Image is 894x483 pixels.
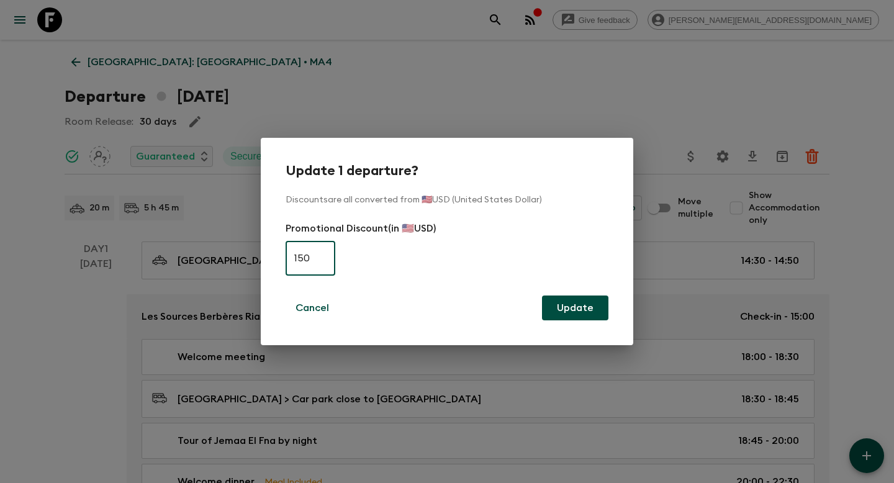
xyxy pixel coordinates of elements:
[542,296,608,320] button: Update
[286,221,608,236] p: Promotional Discount (in 🇺🇸USD)
[296,300,329,315] p: Cancel
[286,194,608,206] p: Discounts are all converted from 🇺🇸USD (United States Dollar)
[286,296,339,320] button: Cancel
[286,163,608,179] h2: Update 1 departure?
